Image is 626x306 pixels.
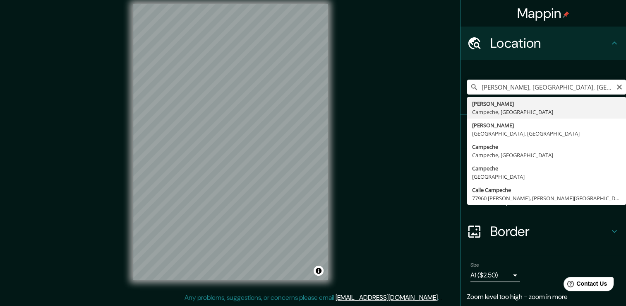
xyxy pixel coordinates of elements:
[461,148,626,182] div: Style
[461,115,626,148] div: Pins
[616,83,623,90] button: Clear
[552,274,617,297] iframe: Help widget launcher
[470,269,520,282] div: A1 ($2.50)
[472,108,621,116] div: Campeche, [GEOGRAPHIC_DATA]
[517,5,570,22] h4: Mappin
[472,121,621,129] div: [PERSON_NAME]
[461,215,626,248] div: Border
[439,293,440,303] div: .
[185,293,439,303] p: Any problems, suggestions, or concerns please email .
[472,186,621,194] div: Calle Campeche
[472,129,621,138] div: [GEOGRAPHIC_DATA], [GEOGRAPHIC_DATA]
[563,11,569,18] img: pin-icon.png
[470,262,479,269] label: Size
[467,80,626,95] input: Pick your city or area
[472,194,621,202] div: 77960 [PERSON_NAME], [PERSON_NAME][GEOGRAPHIC_DATA], [GEOGRAPHIC_DATA]
[472,151,621,159] div: Campeche, [GEOGRAPHIC_DATA]
[490,190,609,206] h4: Layout
[472,100,621,108] div: [PERSON_NAME]
[461,182,626,215] div: Layout
[472,143,621,151] div: Campeche
[461,27,626,60] div: Location
[472,164,621,172] div: Campeche
[467,292,619,302] p: Zoom level too high - zoom in more
[490,35,609,51] h4: Location
[314,266,324,276] button: Toggle attribution
[133,4,328,280] canvas: Map
[440,293,442,303] div: .
[490,223,609,240] h4: Border
[336,293,438,302] a: [EMAIL_ADDRESS][DOMAIN_NAME]
[472,172,621,181] div: [GEOGRAPHIC_DATA]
